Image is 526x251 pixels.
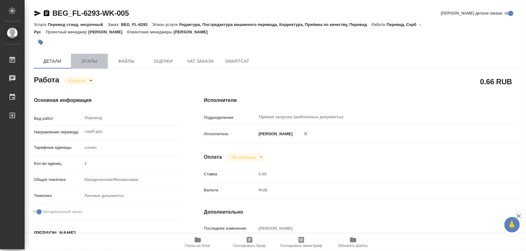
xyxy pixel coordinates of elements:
[67,78,87,83] button: В работе
[204,187,257,193] p: Валюта
[204,225,257,232] p: Последнее изменение
[43,209,82,215] span: Нотариальный заказ
[43,10,50,17] button: Скопировать ссылку
[34,230,179,237] h4: [PERSON_NAME]
[338,244,368,248] span: Обновить файлы
[82,142,179,153] div: слово
[204,171,257,177] p: Ставка
[75,57,104,65] span: Этапы
[172,234,224,251] button: Папка на Drive
[112,57,141,65] span: Файлы
[34,161,82,167] p: Кол-во единиц
[34,97,179,104] h4: Основная информация
[48,22,108,27] p: Перевод станд. несрочный
[204,131,257,137] p: Исполнитель
[34,177,82,183] p: Общая тематика
[480,76,512,87] h2: 0.66 RUB
[204,208,519,216] h4: Дополнительно
[46,30,88,34] p: Проектный менеджер
[256,131,293,137] p: [PERSON_NAME]
[204,97,519,104] h4: Исполнители
[38,57,67,65] span: Детали
[504,217,520,232] button: 🙏
[185,244,210,248] span: Папка на Drive
[256,169,493,178] input: Пустое поле
[186,57,215,65] span: Чат заказа
[299,127,312,140] button: Удалить исполнителя
[256,185,493,195] div: RUB
[34,115,82,122] p: Вид работ
[441,10,502,16] span: [PERSON_NAME] детали заказа
[152,22,179,27] p: Этапы услуги
[507,218,517,231] span: 🙏
[256,224,493,233] input: Пустое поле
[230,155,257,160] button: Не оплачена
[233,244,266,248] span: Скопировать бриф
[82,174,179,185] div: Юридическая/Финансовая
[34,10,41,17] button: Скопировать ссылку для ЯМессенджера
[149,57,178,65] span: Оценки
[224,234,275,251] button: Скопировать бриф
[227,153,265,161] div: В работе
[34,74,59,85] h2: Работа
[222,57,252,65] span: SmartCat
[88,30,127,34] p: [PERSON_NAME]
[127,30,174,34] p: Клиентские менеджеры
[34,22,48,27] p: Услуга
[34,36,47,49] button: Добавить тэг
[34,144,82,151] p: Тарифные единицы
[34,193,82,199] p: Тематика
[280,244,322,248] span: Скопировать мини-бриф
[34,129,82,135] p: Направление перевода
[82,190,179,201] div: Личные документы
[372,22,387,27] p: Работа
[204,115,257,121] p: Подразделение
[204,153,222,161] h4: Оплата
[64,77,95,85] div: В работе
[121,22,152,27] p: BEG_FL-6293
[179,22,372,27] p: Редактура, Постредактура машинного перевода, Корректура, Приёмка по качеству, Перевод
[275,234,327,251] button: Скопировать мини-бриф
[173,30,212,34] p: [PERSON_NAME]
[327,234,379,251] button: Обновить файлы
[108,22,121,27] p: Заказ:
[52,9,129,17] a: BEG_FL-6293-WK-005
[82,159,179,168] input: Пустое поле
